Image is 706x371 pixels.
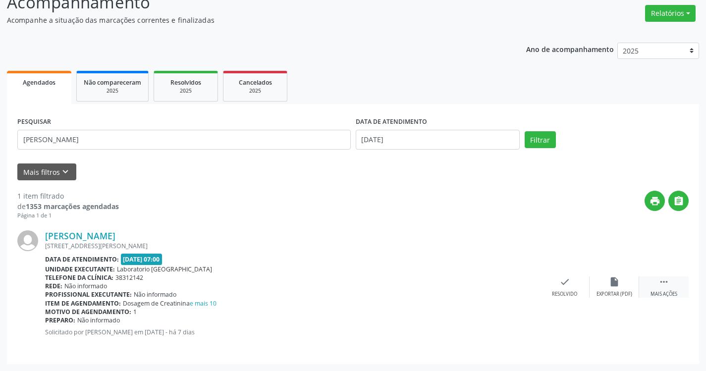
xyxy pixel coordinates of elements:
button: Relatórios [645,5,696,22]
a: e mais 10 [190,299,217,308]
i: keyboard_arrow_down [60,166,71,177]
button:  [668,191,689,211]
label: DATA DE ATENDIMENTO [356,114,427,130]
img: img [17,230,38,251]
span: Não compareceram [84,78,141,87]
p: Ano de acompanhamento [526,43,614,55]
div: Exportar (PDF) [597,291,632,298]
p: Solicitado por [PERSON_NAME] em [DATE] - há 7 dias [45,328,540,336]
span: Agendados [23,78,55,87]
i:  [658,276,669,287]
div: Página 1 de 1 [17,212,119,220]
i: print [650,196,660,207]
b: Motivo de agendamento: [45,308,131,316]
div: 1 item filtrado [17,191,119,201]
b: Profissional executante: [45,290,132,299]
div: Resolvido [552,291,577,298]
div: 2025 [230,87,280,95]
span: Resolvidos [170,78,201,87]
label: PESQUISAR [17,114,51,130]
button: Filtrar [525,131,556,148]
input: Nome, CNS [17,130,351,150]
span: Não informado [77,316,120,324]
span: Dosagem de Creatinina [123,299,217,308]
span: Laboratorio [GEOGRAPHIC_DATA] [117,265,212,273]
button: Mais filtroskeyboard_arrow_down [17,163,76,181]
span: 1 [133,308,137,316]
button: print [645,191,665,211]
div: 2025 [161,87,211,95]
div: [STREET_ADDRESS][PERSON_NAME] [45,242,540,250]
span: Não informado [134,290,176,299]
span: [DATE] 07:00 [121,254,163,265]
a: [PERSON_NAME] [45,230,115,241]
div: de [17,201,119,212]
i: insert_drive_file [609,276,620,287]
i:  [673,196,684,207]
b: Data de atendimento: [45,255,119,264]
strong: 1353 marcações agendadas [26,202,119,211]
div: 2025 [84,87,141,95]
div: Mais ações [651,291,677,298]
p: Acompanhe a situação das marcações correntes e finalizadas [7,15,491,25]
i: check [559,276,570,287]
span: Cancelados [239,78,272,87]
b: Unidade executante: [45,265,115,273]
b: Rede: [45,282,62,290]
span: 38312142 [115,273,143,282]
b: Item de agendamento: [45,299,121,308]
span: Não informado [64,282,107,290]
input: Selecione um intervalo [356,130,520,150]
b: Telefone da clínica: [45,273,113,282]
b: Preparo: [45,316,75,324]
